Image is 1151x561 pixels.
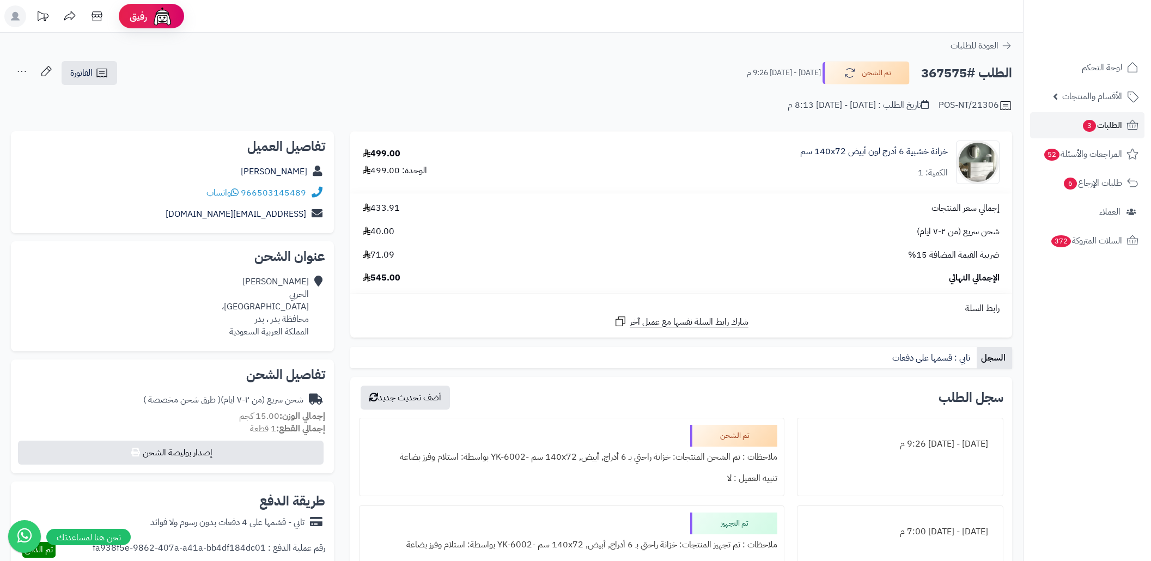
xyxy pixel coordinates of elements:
[1030,199,1144,225] a: العملاء
[1044,148,1060,161] span: 52
[917,225,1000,238] span: شحن سريع (من ٢-٧ ايام)
[977,347,1012,369] a: السجل
[361,386,450,410] button: أضف تحديث جديد
[143,394,303,406] div: شحن سريع (من ٢-٧ ايام)
[20,250,325,263] h2: عنوان الشحن
[355,302,1008,315] div: رابط السلة
[151,5,173,27] img: ai-face.png
[366,447,777,468] div: ملاحظات : تم الشحن المنتجات: خزانة راحتي بـ 6 أدراج, أبيض, ‎140x72 سم‏ -YK-6002 بواسطة: استلام وف...
[363,202,400,215] span: 433.91
[150,516,305,529] div: تابي - قسّمها على 4 دفعات بدون رسوم ولا فوائد
[1063,177,1077,190] span: 6
[1062,89,1122,104] span: الأقسام والمنتجات
[241,186,306,199] a: 966503145489
[1050,233,1122,248] span: السلات المتروكة
[239,410,325,423] small: 15.00 كجم
[1051,235,1071,248] span: 372
[366,534,777,556] div: ملاحظات : تم تجهيز المنتجات: خزانة راحتي بـ 6 أدراج, أبيض, ‎140x72 سم‏ -YK-6002 بواسطة: استلام وف...
[1043,147,1122,162] span: المراجعات والأسئلة
[823,62,910,84] button: تم الشحن
[951,39,998,52] span: العودة للطلبات
[1099,204,1120,219] span: العملاء
[363,249,394,261] span: 71.09
[20,368,325,381] h2: تفاصيل الشحن
[939,391,1003,404] h3: سجل الطلب
[1030,54,1144,81] a: لوحة التحكم
[130,10,147,23] span: رفيق
[1082,118,1122,133] span: الطلبات
[804,521,996,542] div: [DATE] - [DATE] 7:00 م
[957,141,999,184] img: 1746709299-1702541934053-68567865785768-1000x1000-90x90.jpg
[1030,112,1144,138] a: الطلبات3
[1030,228,1144,254] a: السلات المتروكة372
[363,148,400,160] div: 499.00
[804,434,996,455] div: [DATE] - [DATE] 9:26 م
[29,5,56,30] a: تحديثات المنصة
[888,347,977,369] a: تابي : قسمها على دفعات
[788,99,929,112] div: تاريخ الطلب : [DATE] - [DATE] 8:13 م
[1030,141,1144,167] a: المراجعات والأسئلة52
[250,422,325,435] small: 1 قطعة
[939,99,1012,112] div: POS-NT/21306
[921,62,1012,84] h2: الطلب #367575
[1063,175,1122,191] span: طلبات الإرجاع
[93,542,325,558] div: رقم عملية الدفع : fa938f5e-9862-407a-a41a-bb4df184dc01
[276,422,325,435] strong: إجمالي القطع:
[259,495,325,508] h2: طريقة الدفع
[690,425,777,447] div: تم الشحن
[279,410,325,423] strong: إجمالي الوزن:
[1082,60,1122,75] span: لوحة التحكم
[690,513,777,534] div: تم التجهيز
[918,167,948,179] div: الكمية: 1
[363,225,394,238] span: 40.00
[630,316,748,328] span: شارك رابط السلة نفسها مع عميل آخر
[363,272,400,284] span: 545.00
[949,272,1000,284] span: الإجمالي النهائي
[18,441,324,465] button: إصدار بوليصة الشحن
[614,315,748,328] a: شارك رابط السلة نفسها مع عميل آخر
[143,393,221,406] span: ( طرق شحن مخصصة )
[366,468,777,489] div: تنبيه العميل : لا
[166,208,306,221] a: [EMAIL_ADDRESS][DOMAIN_NAME]
[20,140,325,153] h2: تفاصيل العميل
[1077,19,1141,41] img: logo-2.png
[1082,119,1097,132] span: 3
[931,202,1000,215] span: إجمالي سعر المنتجات
[70,66,93,80] span: الفاتورة
[800,145,948,158] a: خزانة خشبية 6 أدرج لون أبيض 140x72 سم
[951,39,1012,52] a: العودة للطلبات
[747,68,821,78] small: [DATE] - [DATE] 9:26 م
[222,276,309,338] div: [PERSON_NAME] الحربي [GEOGRAPHIC_DATA]، محافظة بدر ، بدر المملكة العربية السعودية
[363,164,427,177] div: الوحدة: 499.00
[908,249,1000,261] span: ضريبة القيمة المضافة 15%
[206,186,239,199] a: واتساب
[241,165,307,178] a: [PERSON_NAME]
[1030,170,1144,196] a: طلبات الإرجاع6
[62,61,117,85] a: الفاتورة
